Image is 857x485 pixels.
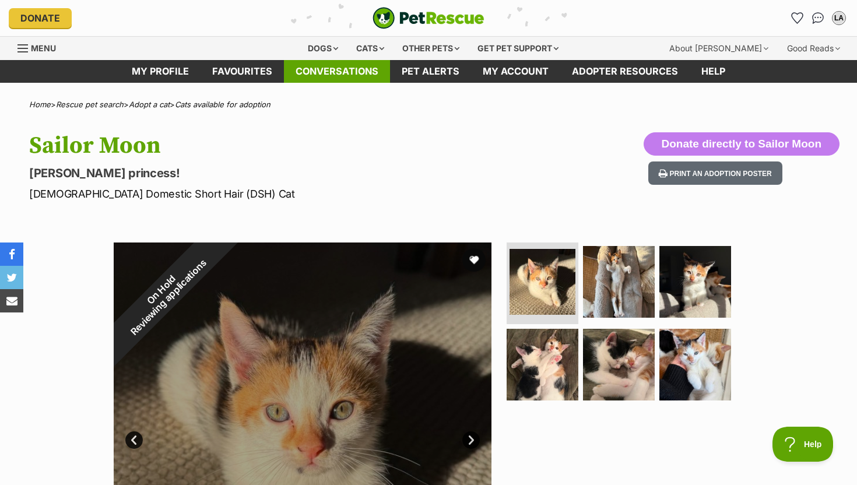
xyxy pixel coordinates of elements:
button: Donate directly to Sailor Moon [644,132,840,156]
a: PetRescue [373,7,484,29]
img: Photo of Sailor Moon [583,246,655,318]
button: My account [830,9,848,27]
div: Good Reads [779,37,848,60]
div: LA [833,12,845,24]
a: Cats available for adoption [175,100,271,109]
a: Favourites [788,9,806,27]
ul: Account quick links [788,9,848,27]
a: Help [690,60,737,83]
button: favourite [462,248,486,272]
a: Rescue pet search [56,100,124,109]
a: My profile [120,60,201,83]
img: chat-41dd97257d64d25036548639549fe6c8038ab92f7586957e7f3b1b290dea8141.svg [812,12,824,24]
a: Pet alerts [390,60,471,83]
img: logo-cat-932fe2b9b8326f06289b0f2fb663e598f794de774fb13d1741a6617ecf9a85b4.svg [373,7,484,29]
a: My account [471,60,560,83]
img: Photo of Sailor Moon [507,329,578,400]
a: Next [462,431,480,449]
a: Prev [125,431,143,449]
a: Adopter resources [560,60,690,83]
h1: Sailor Moon [29,132,522,159]
p: [DEMOGRAPHIC_DATA] Domestic Short Hair (DSH) Cat [29,186,522,202]
div: Dogs [300,37,346,60]
div: Get pet support [469,37,567,60]
a: Conversations [809,9,827,27]
div: Cats [348,37,392,60]
a: Donate [9,8,72,28]
img: Photo of Sailor Moon [583,329,655,400]
div: About [PERSON_NAME] [661,37,777,60]
a: Favourites [201,60,284,83]
a: Home [29,100,51,109]
iframe: Help Scout Beacon - Open [772,427,834,462]
div: On Hold [82,210,248,377]
a: Menu [17,37,64,58]
span: Reviewing applications [129,258,209,338]
div: Other pets [394,37,468,60]
img: Photo of Sailor Moon [510,249,575,315]
img: Photo of Sailor Moon [659,329,731,400]
img: Photo of Sailor Moon [659,246,731,318]
p: [PERSON_NAME] princess! [29,165,522,181]
span: Menu [31,43,56,53]
button: Print an adoption poster [648,161,782,185]
a: conversations [284,60,390,83]
a: Adopt a cat [129,100,170,109]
